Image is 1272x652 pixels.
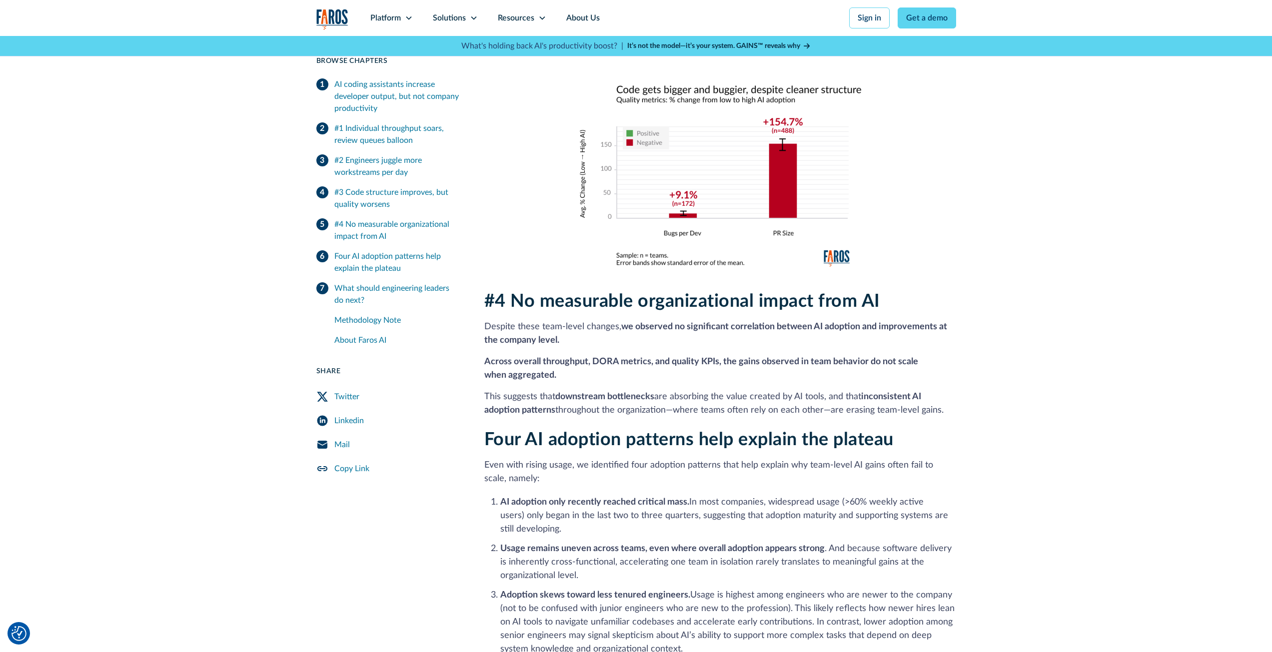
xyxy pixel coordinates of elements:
strong: we observed no significant correlation between AI adoption and improvements at the company level. [484,322,947,345]
h2: #4 No measurable organizational impact from AI [484,291,956,312]
div: About Faros AI [334,334,460,346]
div: Four AI adoption patterns help explain the plateau [334,250,460,274]
strong: Usage remains uneven across teams, even where overall adoption appears strong [500,544,825,553]
a: LinkedIn Share [316,409,460,433]
a: AI coding assistants increase developer output, but not company productivity [316,74,460,118]
p: Despite these team-level changes, [484,320,956,347]
div: Share [316,366,460,377]
a: Four AI adoption patterns help explain the plateau [316,246,460,278]
li: In most companies, widespread usage (>60% weekly active users) only began in the last two to thre... [500,496,956,536]
a: What should engineering leaders do next? [316,278,460,310]
div: Methodology Note [334,314,460,326]
li: . And because software delivery is inherently cross-functional, accelerating one team in isolatio... [500,542,956,583]
div: Resources [498,12,534,24]
a: #2 Engineers juggle more workstreams per day [316,150,460,182]
a: #4 No measurable organizational impact from AI [316,214,460,246]
a: Copy Link [316,457,460,481]
a: It’s not the model—it’s your system. GAINS™ reveals why [627,41,811,51]
a: Methodology Note [334,310,460,330]
a: About Faros AI [334,330,460,350]
a: Twitter Share [316,385,460,409]
button: Cookie Settings [11,626,26,641]
div: Linkedin [334,415,364,427]
a: Get a demo [898,7,956,28]
div: #3 Code structure improves, but quality worsens [334,186,460,210]
p: This suggests that are absorbing the value created by AI tools, and that throughout the organizat... [484,390,956,417]
a: #3 Code structure improves, but quality worsens [316,182,460,214]
a: Sign in [849,7,890,28]
strong: downstream bottlenecks [555,392,654,401]
div: Browse Chapters [316,56,460,66]
a: Mail Share [316,433,460,457]
img: Revisit consent button [11,626,26,641]
a: #1 Individual throughput soars, review queues balloon [316,118,460,150]
div: Solutions [433,12,466,24]
div: #4 No measurable organizational impact from AI [334,218,460,242]
div: Copy Link [334,463,369,475]
div: #2 Engineers juggle more workstreams per day [334,154,460,178]
img: Logo of the analytics and reporting company Faros. [316,9,348,29]
strong: It’s not the model—it’s your system. GAINS™ reveals why [627,42,800,49]
h2: Four AI adoption patterns help explain the plateau [484,429,956,451]
div: Mail [334,439,350,451]
div: AI coding assistants increase developer output, but not company productivity [334,78,460,114]
div: What should engineering leaders do next? [334,282,460,306]
p: What's holding back AI's productivity boost? | [461,40,623,52]
div: Twitter [334,391,359,403]
a: home [316,9,348,29]
div: Platform [370,12,401,24]
div: #1 Individual throughput soars, review queues balloon [334,122,460,146]
strong: AI adoption only recently reached critical mass. [500,498,689,507]
p: Even with rising usage, we identified four adoption patterns that help explain why team-level AI ... [484,459,956,486]
strong: Across overall throughput, DORA metrics, and quality KPIs, the gains observed in team behavior do... [484,357,918,380]
strong: Adoption skews toward less tenured engineers. [500,591,690,600]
